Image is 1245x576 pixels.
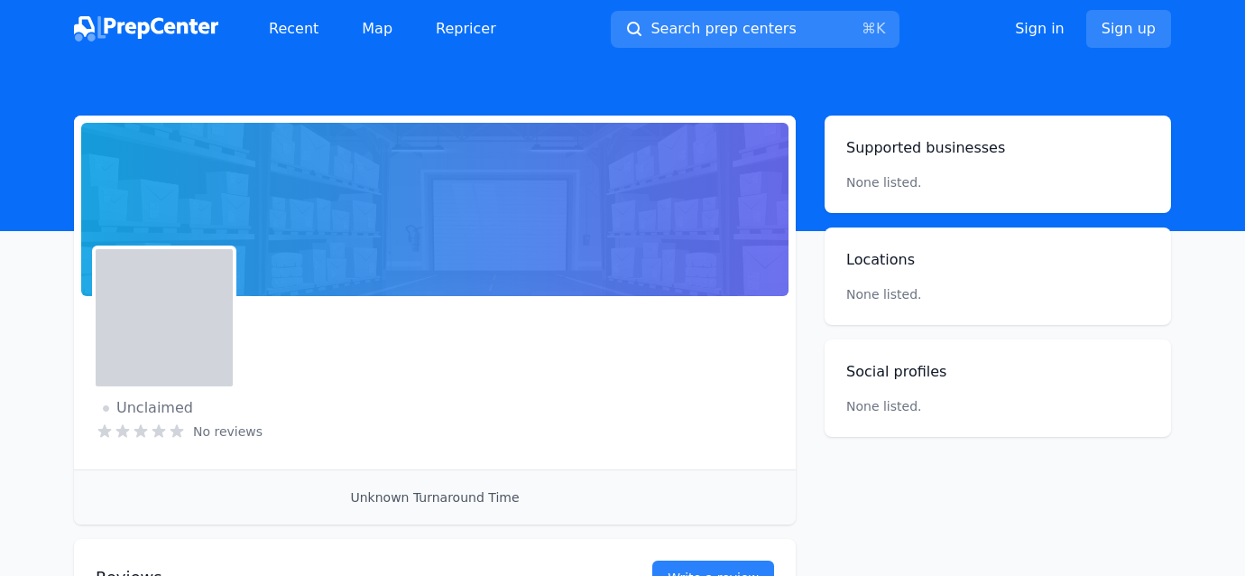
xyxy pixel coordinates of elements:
a: Recent [254,11,333,47]
kbd: K [876,20,886,37]
span: Unknown Turnaround Time [350,490,519,505]
p: None listed. [846,285,1149,303]
span: Search prep centers [650,18,796,40]
a: Repricer [421,11,511,47]
a: Sign up [1086,10,1171,48]
h2: Locations [846,249,1149,271]
kbd: ⌘ [862,20,876,37]
a: Map [347,11,407,47]
img: PrepCenter [74,16,218,42]
h2: Supported businesses [846,137,1149,159]
button: Search prep centers⌘K [611,11,899,48]
p: None listed. [846,397,922,415]
a: Sign in [1015,18,1065,40]
p: None listed. [846,173,922,191]
span: No reviews [193,423,263,441]
img: yH5BAEAAAAALAAAAAABAAEAAAIBRAA7 [130,283,198,352]
span: Unclaimed [103,397,193,419]
h2: Social profiles [846,361,1149,383]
